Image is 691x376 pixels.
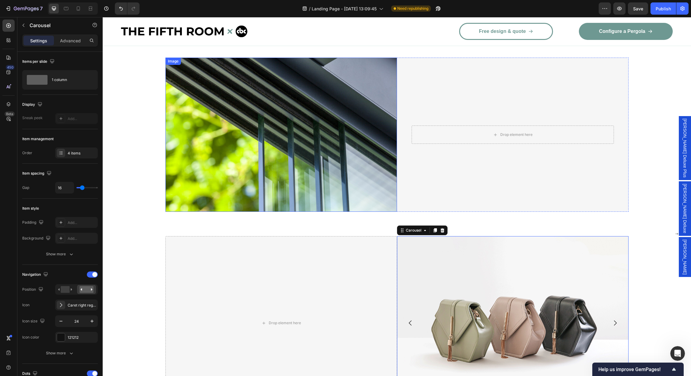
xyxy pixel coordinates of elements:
div: Navigation [22,271,49,279]
div: Sneak peek [22,115,43,121]
div: Image [64,41,77,47]
span: Home [24,205,37,210]
span: Need republishing [397,6,428,11]
div: Items per slide [22,58,56,66]
div: Caret right regular [68,303,96,308]
div: Background [22,234,52,243]
button: Messages [61,190,122,215]
button: Carousel Next Arrow [504,297,521,314]
div: 121212 [68,335,96,340]
span: [PERSON_NAME] Deluxe Plus [579,101,585,161]
span: Landing Page - [DATE] 13:09:45 [312,5,377,12]
button: Show more [22,249,98,260]
button: Save [628,2,648,15]
p: Advanced [60,37,81,44]
div: Icon color [22,335,39,340]
button: Carousel Back Arrow [299,297,316,314]
input: Auto [55,182,74,193]
span: This ticket has been closed. Please feel free to open a new conversation if you have any other co... [22,44,322,49]
div: • [DATE] [34,50,51,56]
div: Add... [68,220,96,225]
div: Drop element here [166,303,198,308]
span: Messages [80,205,103,210]
div: Icon [22,302,30,308]
div: [PERSON_NAME] [22,27,57,34]
div: Undo/Redo [115,2,140,15]
span: Rate your conversation [22,67,71,72]
span: [PERSON_NAME] [579,222,585,257]
iframe: Design area [103,17,691,376]
div: Order [22,150,32,156]
div: • [DATE] [58,73,75,79]
div: Gap [22,185,29,190]
button: Show more [22,348,98,359]
div: Publish [656,5,671,12]
button: 7 [2,2,45,15]
div: Item spacing [22,169,53,178]
span: / [309,5,310,12]
h1: Messages [45,3,78,13]
div: 450 [6,65,15,70]
img: Profile image for Jay [7,21,19,34]
span: [PERSON_NAME] Deluxe [579,167,585,216]
div: • 15h ago [58,27,78,34]
div: 4 items [68,151,96,156]
div: • [DATE] [58,95,75,101]
p: Settings [30,37,47,44]
div: Display [22,101,44,109]
span: Rate your conversation [22,112,71,117]
div: Show more [46,350,74,356]
div: Show more [46,251,74,257]
div: Sage [22,50,32,56]
a: Configure a Pergola [476,6,570,23]
div: [PERSON_NAME] [22,95,57,101]
div: Padding [22,218,45,227]
button: Carousel Next Arrow [569,212,579,222]
button: Show survey - Help us improve GemPages! [598,366,678,373]
div: Icon size [22,317,46,325]
span: Rate your conversation [22,89,71,94]
div: • [DATE] [41,118,58,124]
div: Emerald [22,118,39,124]
button: Publish [650,2,676,15]
div: Close [107,2,118,13]
a: Free design & quote [356,6,450,23]
div: 1 column [52,73,89,87]
div: Beta [5,112,15,116]
img: Profile image for Sage [7,44,19,56]
button: Send us a message [28,172,94,184]
span: Help us improve GemPages! [598,367,670,372]
span: Save [633,6,643,11]
div: Carousel [302,211,320,216]
div: Drop element here [398,115,430,120]
span: Rate your conversation [22,22,71,27]
div: Add... [68,236,96,241]
p: Configure a Pergola [496,11,543,18]
img: gempages_577138658918793955-1cf38700-60b5-443c-8e8c-de7b24828d11.svg [18,4,145,24]
img: Alt Image [63,41,294,195]
img: Profile image for Célia [7,89,19,101]
p: Carousel [30,22,81,29]
img: Profile image for Harry [7,66,19,79]
p: Free design & quote [376,11,423,18]
div: [PERSON_NAME] [22,73,57,79]
div: Item style [22,206,39,211]
img: Profile image for Emerald [7,112,19,124]
div: Item management [22,136,54,142]
p: 7 [40,5,43,12]
iframe: Intercom live chat [670,346,685,361]
div: Position [22,286,44,294]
